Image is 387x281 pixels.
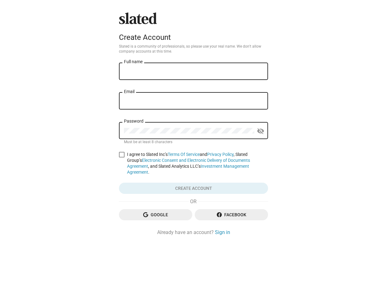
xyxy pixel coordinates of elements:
span: Google [124,209,187,220]
a: Privacy Policy [207,152,234,157]
sl-branding: Create Account [119,12,268,44]
button: Show password [254,125,267,137]
p: Slated is a community of professionals, so please use your real name. We don’t allow company acco... [119,44,268,54]
mat-hint: Must be at least 8 characters [124,140,172,145]
a: Terms Of Service [168,152,200,157]
div: Already have an account? [119,229,268,236]
a: Sign in [215,229,230,236]
a: Electronic Consent and Electronic Delivery of Documents Agreement [127,158,250,169]
span: I agree to Slated Inc’s and , Slated Group’s , and Slated Analytics LLC’s . [127,152,268,175]
button: Facebook [195,209,268,220]
div: Create Account [119,33,268,42]
mat-icon: visibility_off [257,126,264,136]
button: Google [119,209,192,220]
span: Facebook [200,209,263,220]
